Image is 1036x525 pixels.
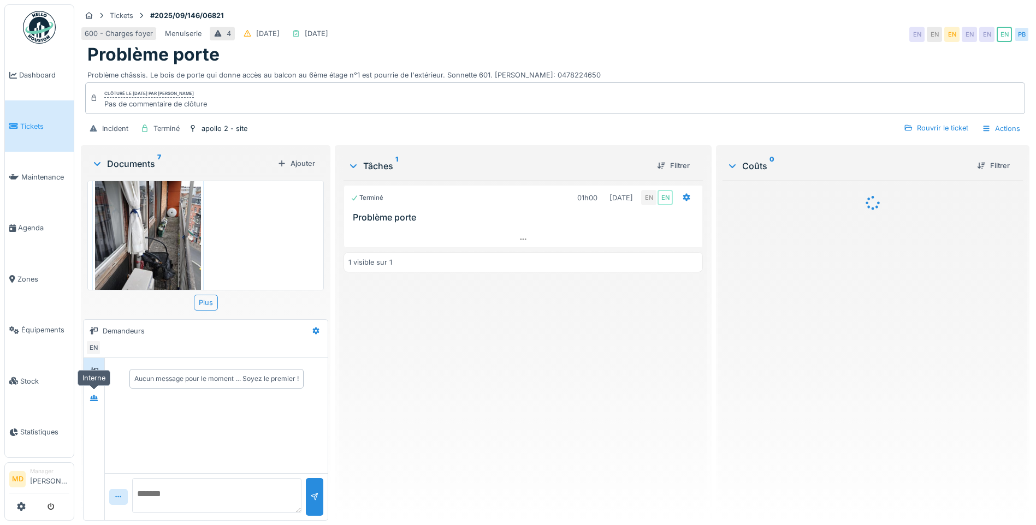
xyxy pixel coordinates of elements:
div: Terminé [153,123,180,134]
div: Clôturé le [DATE] par [PERSON_NAME] [104,90,194,98]
sup: 1 [395,159,398,172]
div: Interne [78,370,110,386]
div: Problème châssis. Le bois de porte qui donne accès au balcon au 6ème étage n°1 est pourrie de l'e... [87,65,1023,80]
div: Pas de commentaire de clôture [104,99,207,109]
span: Dashboard [19,70,69,80]
a: Zones [5,254,74,305]
a: Agenda [5,202,74,253]
li: MD [9,471,26,487]
span: Zones [17,274,69,284]
h3: Problème porte [353,212,698,223]
div: Demandeurs [103,326,145,336]
span: Stock [20,376,69,386]
div: Tâches [348,159,648,172]
div: Actions [977,121,1025,136]
div: EN [944,27,960,42]
div: PB [1014,27,1029,42]
li: [PERSON_NAME] [30,467,69,491]
span: Maintenance [21,172,69,182]
div: apollo 2 - site [202,123,247,134]
div: Filtrer [973,158,1014,173]
div: 01h00 [577,193,597,203]
div: Ajouter [273,156,319,171]
div: [DATE] [609,193,633,203]
div: [DATE] [256,28,280,39]
img: so8f1kp2nr1i55obdqahlpkwd5zq [95,154,201,295]
div: 600 - Charges foyer [85,28,153,39]
a: Dashboard [5,50,74,100]
div: EN [658,190,673,205]
sup: 7 [157,157,161,170]
a: Équipements [5,305,74,355]
div: [DATE] [305,28,328,39]
div: 4 [227,28,231,39]
div: Documents [92,157,273,170]
div: 1 visible sur 1 [348,257,392,267]
div: Filtrer [653,158,694,173]
div: EN [979,27,994,42]
div: EN [86,340,101,355]
img: Badge_color-CXgf-gQk.svg [23,11,56,44]
div: Incident [102,123,128,134]
h1: Problème porte [87,44,220,65]
div: Plus [194,295,218,311]
span: Équipements [21,325,69,335]
a: Statistiques [5,407,74,457]
div: EN [997,27,1012,42]
div: Manager [30,467,69,475]
div: EN [927,27,942,42]
span: Agenda [18,223,69,233]
a: Stock [5,355,74,406]
div: Aucun message pour le moment … Soyez le premier ! [134,374,299,384]
sup: 0 [769,159,774,172]
div: Menuiserie [165,28,202,39]
span: Statistiques [20,427,69,437]
div: EN [909,27,925,42]
div: Rouvrir le ticket [899,121,973,135]
div: Tickets [110,10,133,21]
a: Tickets [5,100,74,151]
a: Maintenance [5,152,74,202]
div: EN [962,27,977,42]
div: Terminé [351,193,383,202]
div: Coûts [727,159,968,172]
a: MD Manager[PERSON_NAME] [9,467,69,493]
div: EN [641,190,656,205]
span: Tickets [20,121,69,132]
strong: #2025/09/146/06821 [146,10,228,21]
